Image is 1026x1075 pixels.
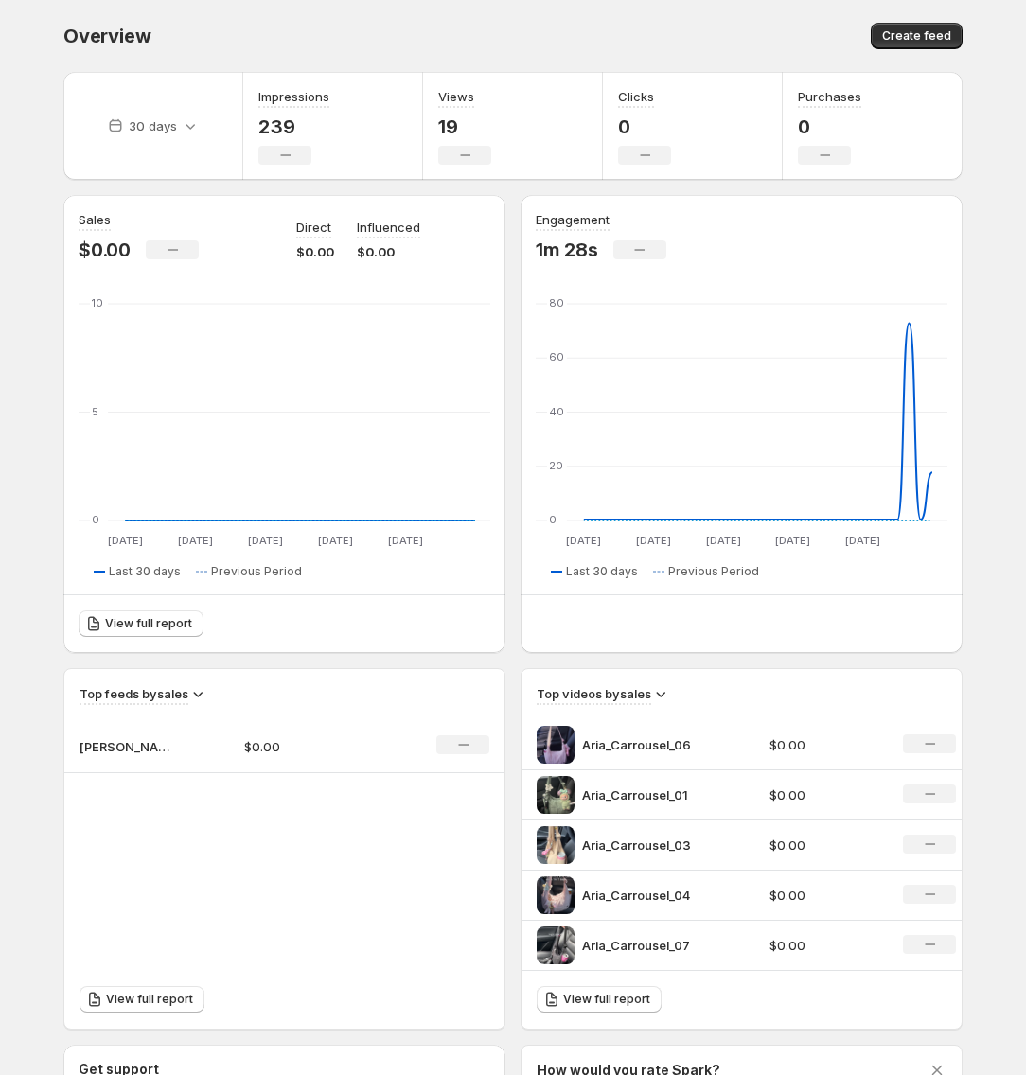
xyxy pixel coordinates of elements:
[769,936,881,955] p: $0.00
[769,886,881,905] p: $0.00
[318,534,353,547] text: [DATE]
[582,836,724,855] p: Aria_Carrousel_03
[582,886,724,905] p: Aria_Carrousel_04
[79,610,203,637] a: View full report
[582,785,724,804] p: Aria_Carrousel_01
[636,534,671,547] text: [DATE]
[769,785,881,804] p: $0.00
[537,776,575,814] img: Aria_Carrousel_01
[129,116,177,135] p: 30 days
[108,534,143,547] text: [DATE]
[798,115,861,138] p: 0
[388,534,423,547] text: [DATE]
[582,735,724,754] p: Aria_Carrousel_06
[775,534,810,547] text: [DATE]
[92,296,103,309] text: 10
[357,242,420,261] p: $0.00
[109,564,181,579] span: Last 30 days
[536,210,610,229] h3: Engagement
[106,992,193,1007] span: View full report
[357,218,420,237] p: Influenced
[92,405,98,418] text: 5
[618,87,654,106] h3: Clicks
[536,238,598,261] p: 1m 28s
[537,876,575,914] img: Aria_Carrousel_04
[296,218,331,237] p: Direct
[105,616,192,631] span: View full report
[537,926,575,964] img: Aria_Carrousel_07
[244,737,379,756] p: $0.00
[582,936,724,955] p: Aria_Carrousel_07
[92,513,99,526] text: 0
[549,513,557,526] text: 0
[706,534,741,547] text: [DATE]
[798,87,861,106] h3: Purchases
[871,23,963,49] button: Create feed
[537,684,651,703] h3: Top videos by sales
[549,405,564,418] text: 40
[537,826,575,864] img: Aria_Carrousel_03
[79,210,111,229] h3: Sales
[63,25,150,47] span: Overview
[769,735,881,754] p: $0.00
[296,242,334,261] p: $0.00
[668,564,759,579] span: Previous Period
[211,564,302,579] span: Previous Period
[80,737,174,756] p: [PERSON_NAME]
[549,350,564,363] text: 60
[566,564,638,579] span: Last 30 days
[80,684,188,703] h3: Top feeds by sales
[845,534,880,547] text: [DATE]
[79,238,131,261] p: $0.00
[769,836,881,855] p: $0.00
[258,115,329,138] p: 239
[618,115,671,138] p: 0
[537,726,575,764] img: Aria_Carrousel_06
[882,28,951,44] span: Create feed
[178,534,213,547] text: [DATE]
[258,87,329,106] h3: Impressions
[80,986,204,1013] a: View full report
[438,115,491,138] p: 19
[438,87,474,106] h3: Views
[566,534,601,547] text: [DATE]
[537,986,662,1013] a: View full report
[549,459,563,472] text: 20
[549,296,564,309] text: 80
[248,534,283,547] text: [DATE]
[563,992,650,1007] span: View full report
